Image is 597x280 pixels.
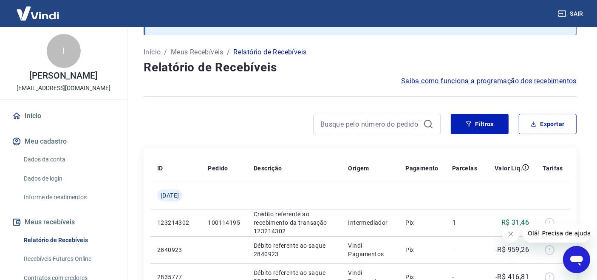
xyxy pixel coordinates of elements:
p: Parcelas [452,164,477,173]
p: Pedido [208,164,228,173]
p: 123214302 [157,218,194,227]
iframe: Fechar mensagem [502,226,519,243]
button: Filtros [451,114,509,134]
img: Vindi [10,0,65,26]
a: Dados de login [20,170,117,187]
p: Pix [405,246,439,254]
p: Descrição [254,164,282,173]
p: / [227,47,230,57]
button: Sair [556,6,587,22]
a: Início [10,107,117,125]
button: Meus recebíveis [10,213,117,232]
p: [PERSON_NAME] [29,71,97,80]
p: [EMAIL_ADDRESS][DOMAIN_NAME] [17,84,110,93]
a: Saiba como funciona a programação dos recebimentos [401,76,577,86]
p: Débito referente ao saque 2840923 [254,241,334,258]
p: 100114195 [208,218,240,227]
span: Olá! Precisa de ajuda? [5,6,71,13]
button: Meu cadastro [10,132,117,151]
a: Recebíveis Futuros Online [20,250,117,268]
p: - [452,246,477,254]
p: Relatório de Recebíveis [233,47,306,57]
div: 1 [452,219,477,227]
a: Informe de rendimentos [20,189,117,206]
a: Início [144,47,161,57]
a: Dados da conta [20,151,117,168]
a: Meus Recebíveis [171,47,224,57]
p: Tarifas [543,164,563,173]
p: R$ 31,46 [501,218,529,228]
div: l [47,34,81,68]
a: Relatório de Recebíveis [20,232,117,249]
p: Valor Líq. [495,164,522,173]
p: Pagamento [405,164,439,173]
h4: Relatório de Recebíveis [144,59,577,76]
p: Origem [348,164,369,173]
input: Busque pelo número do pedido [320,118,420,130]
iframe: Botão para abrir a janela de mensagens [563,246,590,273]
p: 2840923 [157,246,194,254]
p: / [164,47,167,57]
p: Vindi Pagamentos [348,241,392,258]
button: Exportar [519,114,577,134]
p: Crédito referente ao recebimento da transação 123214302 [254,210,334,235]
p: Pix [405,218,439,227]
p: -R$ 959,26 [495,245,529,255]
p: Intermediador [348,218,392,227]
iframe: Mensagem da empresa [523,224,590,243]
p: ID [157,164,163,173]
span: [DATE] [161,191,179,200]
